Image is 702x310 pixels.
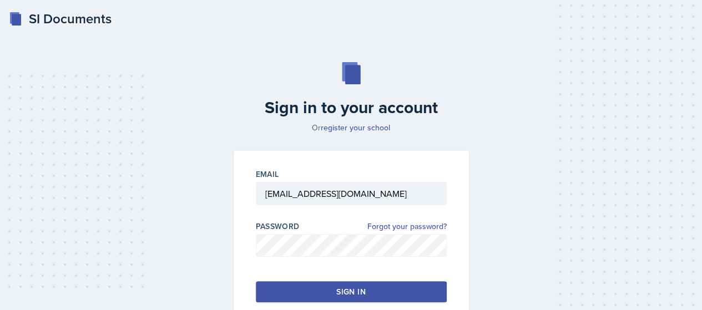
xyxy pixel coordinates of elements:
[321,122,390,133] a: register your school
[367,221,447,232] a: Forgot your password?
[256,281,447,302] button: Sign in
[256,182,447,205] input: Email
[336,286,365,297] div: Sign in
[227,122,476,133] p: Or
[256,169,279,180] label: Email
[227,98,476,118] h2: Sign in to your account
[9,9,112,29] a: SI Documents
[256,221,300,232] label: Password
